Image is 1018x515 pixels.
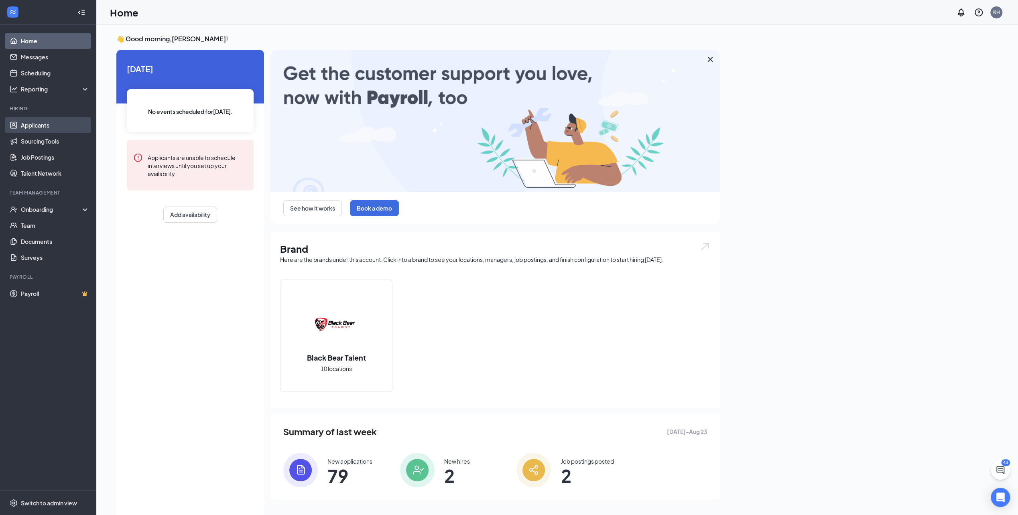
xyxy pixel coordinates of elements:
[993,9,1000,16] div: KH
[21,233,89,249] a: Documents
[956,8,966,17] svg: Notifications
[21,133,89,149] a: Sourcing Tools
[21,49,89,65] a: Messages
[700,242,710,251] img: open.6027fd2a22e1237b5b06.svg
[280,242,710,255] h1: Brand
[77,8,85,16] svg: Collapse
[400,453,435,487] img: icon
[705,55,715,64] svg: Cross
[10,105,88,112] div: Hiring
[321,364,352,373] span: 10 locations
[280,255,710,264] div: Here are the brands under this account. Click into a brand to see your locations, managers, job p...
[667,427,707,436] span: [DATE] - Aug 23
[21,85,90,93] div: Reporting
[21,149,89,165] a: Job Postings
[110,6,138,19] h1: Home
[148,153,247,178] div: Applicants are unable to schedule interviews until you set up your availability.
[561,457,614,465] div: Job postings posted
[21,65,89,81] a: Scheduling
[21,205,83,213] div: Onboarding
[283,453,318,487] img: icon
[270,50,720,192] img: payroll-large.gif
[9,8,17,16] svg: WorkstreamLogo
[21,286,89,302] a: PayrollCrown
[21,249,89,266] a: Surveys
[327,457,372,465] div: New applications
[10,205,18,213] svg: UserCheck
[21,33,89,49] a: Home
[10,499,18,507] svg: Settings
[516,453,551,487] img: icon
[996,465,1005,475] svg: ChatActive
[10,189,88,196] div: Team Management
[561,468,614,483] span: 2
[444,468,470,483] span: 2
[163,207,217,223] button: Add availability
[10,274,88,280] div: Payroll
[299,353,374,363] h2: Black Bear Talent
[21,117,89,133] a: Applicants
[327,468,372,483] span: 79
[991,460,1010,480] button: ChatActive
[133,153,143,162] svg: Error
[1001,459,1010,466] div: 43
[127,63,254,75] span: [DATE]
[350,200,399,216] button: Book a demo
[991,488,1010,507] div: Open Intercom Messenger
[21,217,89,233] a: Team
[283,425,377,439] span: Summary of last week
[21,499,77,507] div: Switch to admin view
[148,107,233,116] span: No events scheduled for [DATE] .
[283,200,342,216] button: See how it works
[10,85,18,93] svg: Analysis
[974,8,983,17] svg: QuestionInfo
[116,34,720,43] h3: 👋 Good morning, [PERSON_NAME] !
[21,165,89,181] a: Talent Network
[444,457,470,465] div: New hires
[311,298,362,349] img: Black Bear Talent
